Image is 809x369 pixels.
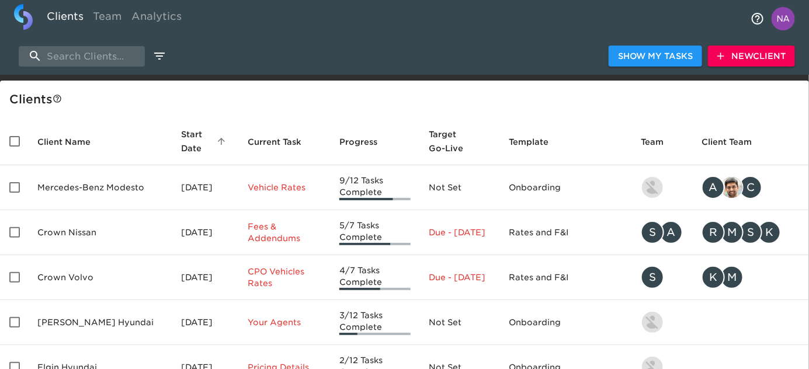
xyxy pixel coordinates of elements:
a: Clients [42,4,88,33]
span: New Client [717,49,786,64]
img: logo [14,4,33,30]
div: S [641,221,664,244]
td: Not Set [420,165,499,210]
input: search [19,46,145,67]
a: Analytics [127,4,186,33]
div: K [758,221,781,244]
div: angelique.nurse@roadster.com, sandeep@simplemnt.com, clayton.mandel@roadster.com [702,176,800,199]
td: Crown Volvo [28,255,172,300]
div: kevin.lo@roadster.com [641,176,683,199]
img: kevin.lo@roadster.com [642,177,663,198]
div: kevin.lo@roadster.com [641,311,683,334]
span: This is the next Task in this Hub that should be completed [248,135,301,149]
img: Profile [772,7,795,30]
td: Crown Nissan [28,210,172,255]
span: Calculated based on the start date and the duration of all Tasks contained in this Hub. [429,127,475,155]
div: Client s [9,90,804,109]
span: Current Task [248,135,317,149]
button: notifications [744,5,772,33]
td: [DATE] [172,210,238,255]
span: Show My Tasks [618,49,693,64]
div: M [720,266,744,289]
td: Not Set [420,300,499,345]
td: [DATE] [172,165,238,210]
button: Show My Tasks [609,46,702,67]
p: Your Agents [248,316,321,328]
div: K [702,266,725,289]
div: M [720,221,744,244]
p: CPO Vehicles Rates [248,266,321,289]
td: Rates and F&I [499,210,631,255]
td: 3/12 Tasks Complete [330,300,419,345]
span: Start Date [181,127,228,155]
p: Fees & Addendums [248,221,321,244]
div: R [702,221,725,244]
td: 5/7 Tasks Complete [330,210,419,255]
div: savannah@roadster.com, austin@roadster.com [641,221,683,244]
span: Team [641,135,679,149]
span: Client Name [37,135,106,149]
span: Target Go-Live [429,127,490,155]
td: [DATE] [172,255,238,300]
div: A [702,176,725,199]
div: C [739,176,762,199]
td: 4/7 Tasks Complete [330,255,419,300]
span: Progress [339,135,393,149]
div: savannah@roadster.com [641,266,683,289]
td: [PERSON_NAME] Hyundai [28,300,172,345]
td: [DATE] [172,300,238,345]
div: A [659,221,683,244]
img: sandeep@simplemnt.com [721,177,742,198]
div: S [641,266,664,289]
td: 9/12 Tasks Complete [330,165,419,210]
div: rrobins@crowncars.com, mcooley@crowncars.com, sparent@crowncars.com, kwilson@crowncars.com [702,221,800,244]
span: Template [509,135,564,149]
td: Mercedes-Benz Modesto [28,165,172,210]
button: edit [150,46,169,66]
div: kwilson@crowncars.com, mcooley@crowncars.com [702,266,800,289]
img: kevin.lo@roadster.com [642,312,663,333]
p: Due - [DATE] [429,271,490,283]
td: Onboarding [499,165,631,210]
button: NewClient [708,46,795,67]
td: Onboarding [499,300,631,345]
span: Client Team [702,135,767,149]
p: Due - [DATE] [429,227,490,238]
a: Team [88,4,127,33]
div: S [739,221,762,244]
p: Vehicle Rates [248,182,321,193]
td: Rates and F&I [499,255,631,300]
